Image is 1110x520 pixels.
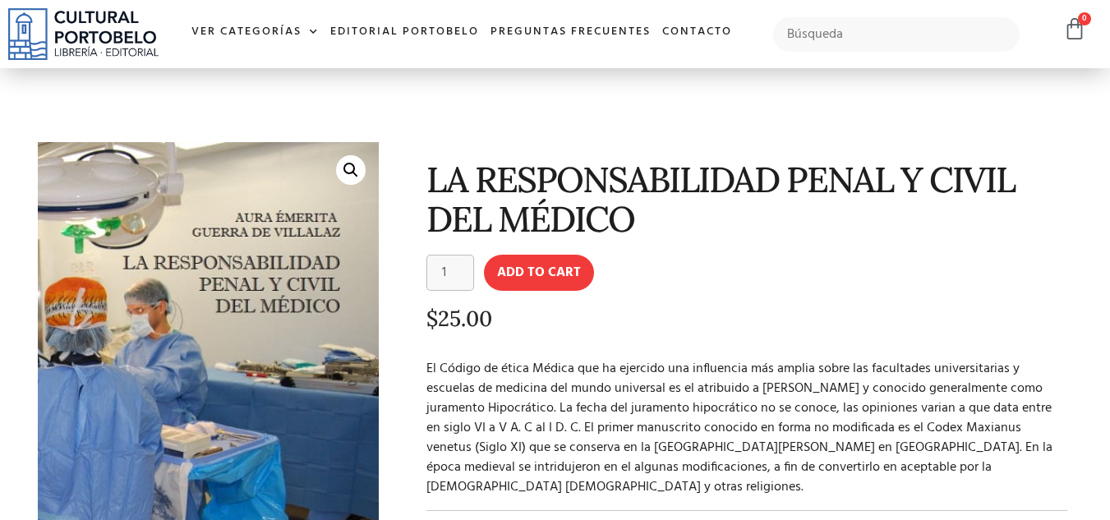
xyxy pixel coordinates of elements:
[325,15,485,50] a: Editorial Portobelo
[186,15,325,50] a: Ver Categorías
[426,305,492,332] bdi: 25.00
[426,359,1068,497] p: El Código de ética Médica que ha ejercido una influencia más amplia sobre las facultades universi...
[426,255,474,291] input: Product quantity
[336,155,366,185] a: 🔍
[1063,17,1086,41] a: 0
[773,17,1020,52] input: Búsqueda
[485,15,656,50] a: Preguntas frecuentes
[484,255,594,291] button: Add to cart
[426,160,1068,238] h1: LA RESPONSABILIDAD PENAL Y CIVIL DEL MÉDICO
[426,305,438,332] span: $
[656,15,738,50] a: Contacto
[1078,12,1091,25] span: 0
